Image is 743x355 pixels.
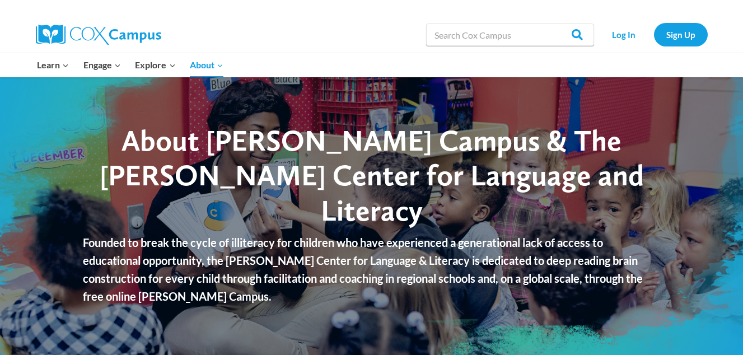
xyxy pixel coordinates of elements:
span: About [190,58,223,72]
span: Explore [135,58,175,72]
nav: Primary Navigation [30,53,231,77]
img: Cox Campus [36,25,161,45]
a: Sign Up [654,23,708,46]
a: Log In [600,23,648,46]
span: About [PERSON_NAME] Campus & The [PERSON_NAME] Center for Language and Literacy [100,123,644,228]
input: Search Cox Campus [426,24,594,46]
span: Engage [83,58,121,72]
nav: Secondary Navigation [600,23,708,46]
span: Learn [37,58,69,72]
p: Founded to break the cycle of illiteracy for children who have experienced a generational lack of... [83,233,660,305]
